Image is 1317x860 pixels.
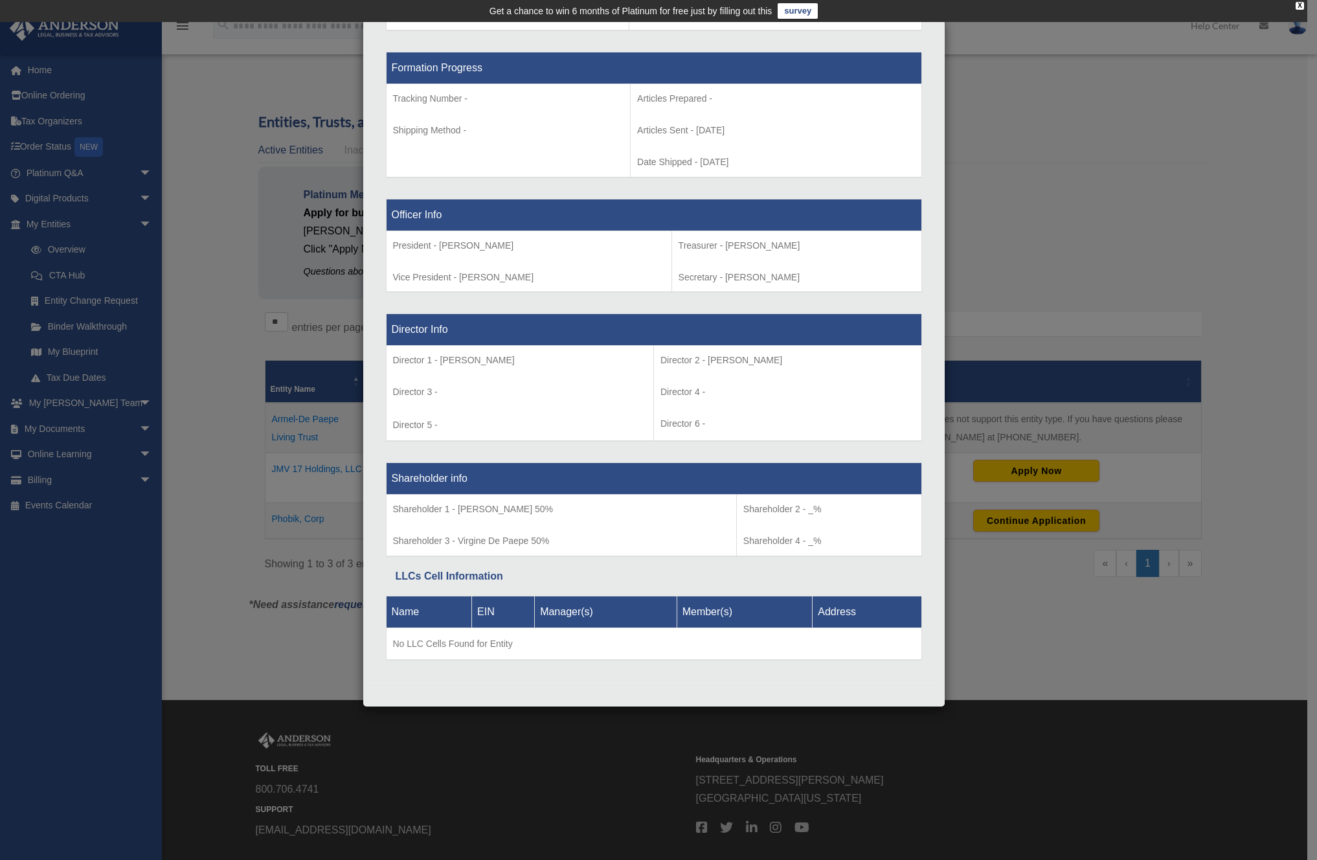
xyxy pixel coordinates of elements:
div: close [1296,2,1304,10]
p: Shipping Method - [393,122,624,139]
p: Articles Prepared - [637,91,914,107]
th: Member(s) [677,596,813,628]
p: Treasurer - [PERSON_NAME] [679,238,915,254]
p: Director 3 - [393,384,647,400]
td: Director 5 - [386,346,654,442]
td: No LLC Cells Found for Entity [386,628,921,660]
p: Date Shipped - [DATE] [637,154,914,170]
p: Tracking Number - [393,91,624,107]
p: Director 4 - [660,384,915,400]
div: Get a chance to win 6 months of Platinum for free just by filling out this [490,3,772,19]
p: Vice President - [PERSON_NAME] [393,269,665,286]
th: EIN [472,596,535,628]
p: Shareholder 4 - _% [743,533,915,549]
p: Secretary - [PERSON_NAME] [679,269,915,286]
p: President - [PERSON_NAME] [393,238,665,254]
th: Formation Progress [386,52,921,84]
th: Name [386,596,472,628]
th: Manager(s) [535,596,677,628]
th: Address [813,596,921,628]
p: Articles Sent - [DATE] [637,122,914,139]
th: Director Info [386,314,921,346]
th: Officer Info [386,199,921,231]
p: Director 2 - [PERSON_NAME] [660,352,915,368]
p: Shareholder 3 - Virgine De Paepe 50% [393,533,730,549]
p: Director 1 - [PERSON_NAME] [393,352,647,368]
p: Director 6 - [660,416,915,432]
a: survey [778,3,818,19]
div: LLCs Cell Information [396,567,912,585]
p: Shareholder 2 - _% [743,501,915,517]
th: Shareholder info [386,463,921,495]
p: Shareholder 1 - [PERSON_NAME] 50% [393,501,730,517]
